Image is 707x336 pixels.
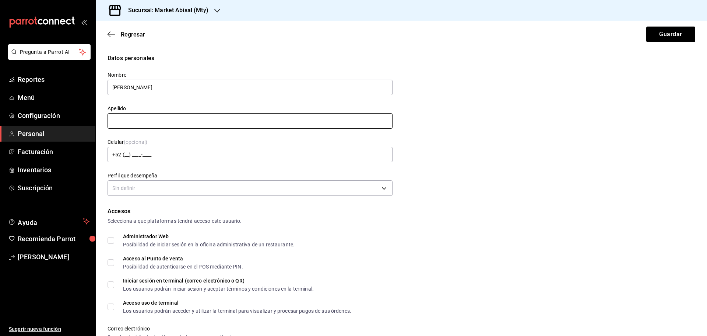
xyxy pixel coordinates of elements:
[123,256,243,261] div: Acceso al Punto de venta
[5,53,91,61] a: Pregunta a Parrot AI
[18,147,89,157] span: Facturación
[20,48,79,56] span: Pregunta a Parrot AI
[123,264,243,269] div: Posibilidad de autenticarse en el POS mediante PIN.
[123,300,351,305] div: Acceso uso de terminal
[123,278,314,283] div: Iniciar sesión en terminal (correo electrónico o QR)
[108,326,397,331] label: Correo electrónico
[18,75,89,84] span: Reportes
[124,139,147,145] span: (opcional)
[108,139,393,145] label: Celular
[108,72,393,77] label: Nombre
[9,325,89,333] span: Sugerir nueva función
[18,93,89,103] span: Menú
[108,180,393,196] div: Sin definir
[108,54,695,63] div: Datos personales
[646,27,695,42] button: Guardar
[18,165,89,175] span: Inventarios
[18,234,89,244] span: Recomienda Parrot
[108,31,145,38] button: Regresar
[123,286,314,291] div: Los usuarios podrán iniciar sesión y aceptar términos y condiciones en la terminal.
[18,183,89,193] span: Suscripción
[122,6,208,15] h3: Sucursal: Market Abisal (Mty)
[108,173,393,178] label: Perfil que desempeña
[18,129,89,139] span: Personal
[18,252,89,262] span: [PERSON_NAME]
[18,217,80,226] span: Ayuda
[108,217,695,225] div: Selecciona a que plataformas tendrá acceso este usuario.
[8,44,91,60] button: Pregunta a Parrot AI
[108,106,393,111] label: Apellido
[108,207,695,216] div: Accesos
[123,234,295,239] div: Administrador Web
[123,308,351,314] div: Los usuarios podrán acceder y utilizar la terminal para visualizar y procesar pagos de sus órdenes.
[81,19,87,25] button: open_drawer_menu
[123,242,295,247] div: Posibilidad de iniciar sesión en la oficina administrativa de un restaurante.
[121,31,145,38] span: Regresar
[18,111,89,121] span: Configuración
